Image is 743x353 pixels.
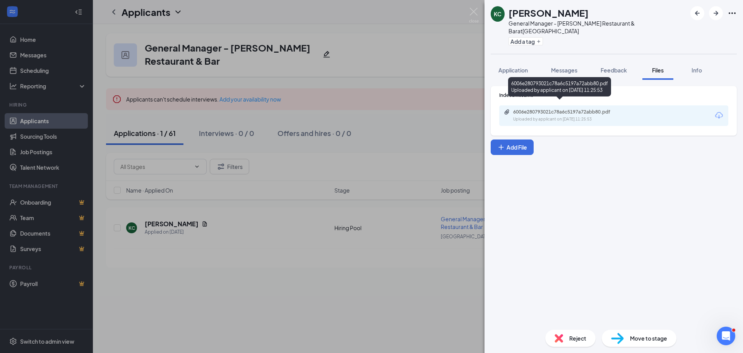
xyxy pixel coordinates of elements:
[504,109,629,122] a: Paperclip6006e280793021c78a6c5197a72abb80.pdfUploaded by applicant on [DATE] 11:25:53
[551,67,577,74] span: Messages
[513,116,629,122] div: Uploaded by applicant on [DATE] 11:25:53
[497,143,505,151] svg: Plus
[652,67,664,74] span: Files
[690,6,704,20] button: ArrowLeftNew
[714,111,724,120] svg: Download
[508,77,611,96] div: 6006e280793021c78a6c5197a72abb80.pdf Uploaded by applicant on [DATE] 11:25:53
[728,9,737,18] svg: Ellipses
[601,67,627,74] span: Feedback
[569,334,586,343] span: Reject
[709,6,723,20] button: ArrowRight
[536,39,541,44] svg: Plus
[717,327,735,345] iframe: Intercom live chat
[508,37,543,45] button: PlusAdd a tag
[491,139,534,155] button: Add FilePlus
[630,334,667,343] span: Move to stage
[508,19,687,35] div: General Manager - [PERSON_NAME] Restaurant & Bar at [GEOGRAPHIC_DATA]
[499,92,728,98] div: Indeed Resume
[692,67,702,74] span: Info
[693,9,702,18] svg: ArrowLeftNew
[711,9,721,18] svg: ArrowRight
[508,6,589,19] h1: [PERSON_NAME]
[498,67,528,74] span: Application
[494,10,502,18] div: KC
[513,109,621,115] div: 6006e280793021c78a6c5197a72abb80.pdf
[504,109,510,115] svg: Paperclip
